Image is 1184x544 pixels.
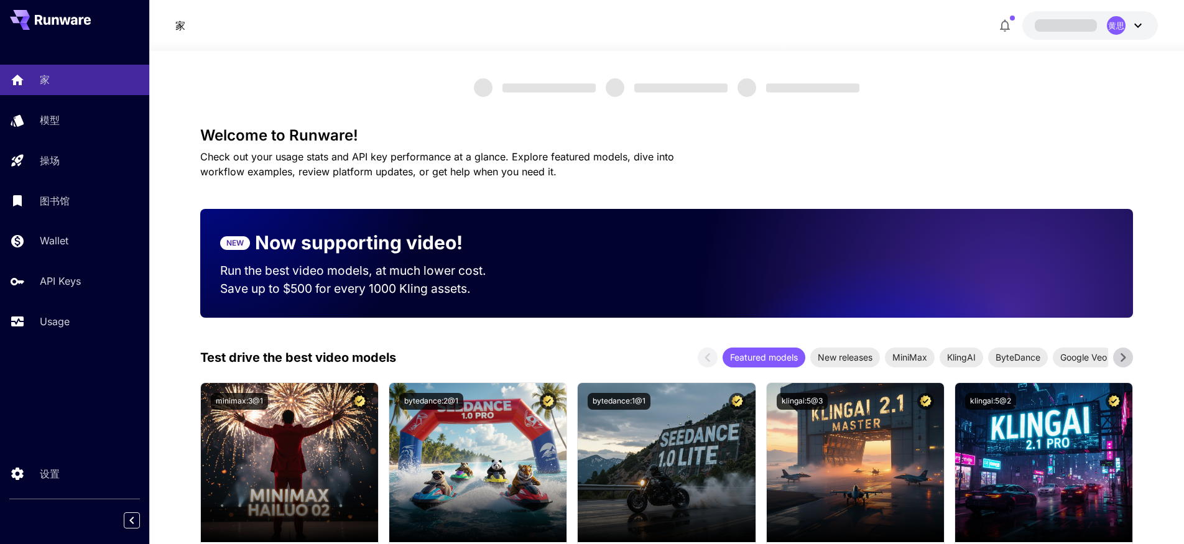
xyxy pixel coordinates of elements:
[1053,348,1114,367] div: Google Veo
[200,127,1133,144] h3: Welcome to Runware!
[40,468,60,480] font: 设置
[351,393,368,410] button: Certified Model – Vetted for best performance and includes a commercial license.
[40,274,81,288] p: API Keys
[988,348,1048,367] div: ByteDance
[40,233,68,248] p: Wallet
[578,383,755,542] img: alt
[226,237,244,249] p: NEW
[211,393,268,410] button: minimax:3@1
[885,348,935,367] div: MiniMax
[1022,11,1158,40] button: 黄思
[389,383,567,542] img: alt
[988,351,1048,364] span: ByteDance
[133,509,149,532] div: 折叠侧边栏
[124,512,140,528] button: 折叠侧边栏
[255,229,463,257] p: Now supporting video!
[917,393,934,410] button: Certified Model – Vetted for best performance and includes a commercial license.
[220,280,510,298] p: Save up to $500 for every 1000 Kling assets.
[200,150,674,178] span: Check out your usage stats and API key performance at a glance. Explore featured models, dive int...
[1053,351,1114,364] span: Google Veo
[1108,21,1124,30] font: 黄思
[965,393,1016,410] button: klingai:5@2
[1106,393,1122,410] button: Certified Model – Vetted for best performance and includes a commercial license.
[810,351,880,364] span: New releases
[175,18,185,33] nav: 面包屑
[723,348,805,367] div: Featured models
[40,195,70,207] font: 图书馆
[40,73,50,86] font: 家
[540,393,557,410] button: Certified Model – Vetted for best performance and includes a commercial license.
[810,348,880,367] div: New releases
[777,393,828,410] button: klingai:5@3
[885,351,935,364] span: MiniMax
[940,348,983,367] div: KlingAI
[955,383,1132,542] img: alt
[399,393,463,410] button: bytedance:2@1
[175,18,185,33] a: 家
[588,393,650,410] button: bytedance:1@1
[175,19,185,32] font: 家
[729,393,746,410] button: Certified Model – Vetted for best performance and includes a commercial license.
[200,348,396,367] p: Test drive the best video models
[40,114,60,126] font: 模型
[40,154,60,167] font: 操场
[220,262,510,280] p: Run the best video models, at much lower cost.
[767,383,944,542] img: alt
[40,314,70,329] p: Usage
[201,383,378,542] img: alt
[723,351,805,364] span: Featured models
[940,351,983,364] span: KlingAI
